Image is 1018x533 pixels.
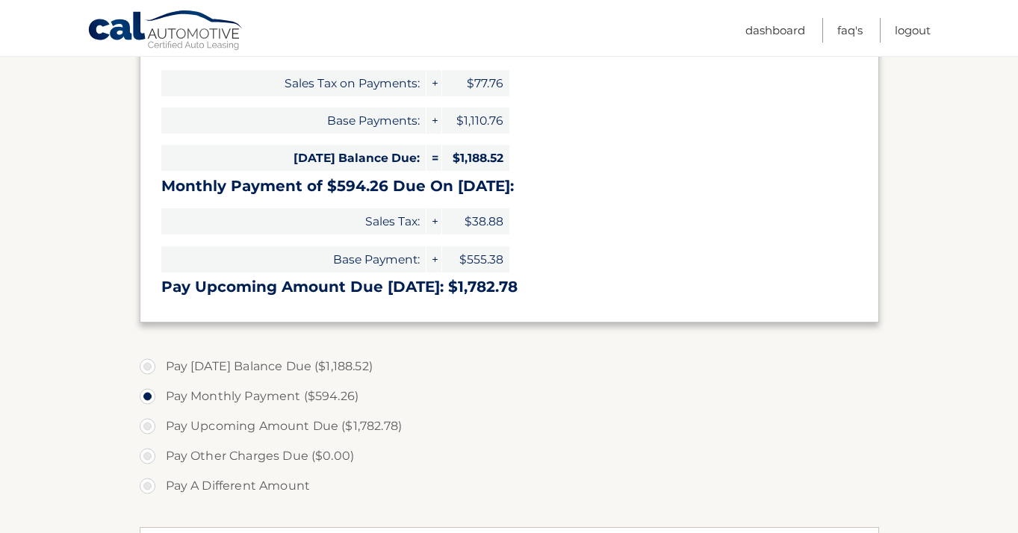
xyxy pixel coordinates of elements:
[161,145,426,171] span: [DATE] Balance Due:
[161,278,857,296] h3: Pay Upcoming Amount Due [DATE]: $1,782.78
[161,70,426,96] span: Sales Tax on Payments:
[442,246,509,272] span: $555.38
[140,411,879,441] label: Pay Upcoming Amount Due ($1,782.78)
[442,70,509,96] span: $77.76
[161,208,426,234] span: Sales Tax:
[442,208,509,234] span: $38.88
[426,208,441,234] span: +
[426,246,441,272] span: +
[140,471,879,501] label: Pay A Different Amount
[895,18,931,43] a: Logout
[140,441,879,471] label: Pay Other Charges Due ($0.00)
[426,70,441,96] span: +
[745,18,805,43] a: Dashboard
[161,107,426,134] span: Base Payments:
[140,381,879,411] label: Pay Monthly Payment ($594.26)
[442,145,509,171] span: $1,188.52
[837,18,863,43] a: FAQ's
[426,145,441,171] span: =
[87,10,244,53] a: Cal Automotive
[426,107,441,134] span: +
[140,352,879,381] label: Pay [DATE] Balance Due ($1,188.52)
[442,107,509,134] span: $1,110.76
[161,246,426,272] span: Base Payment:
[161,177,857,196] h3: Monthly Payment of $594.26 Due On [DATE]:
